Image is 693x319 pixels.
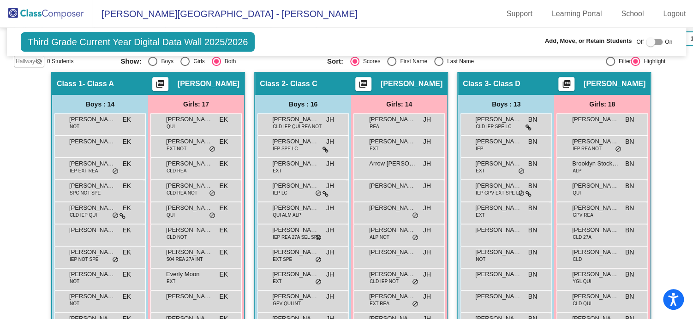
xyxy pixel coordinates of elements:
span: On [665,38,672,46]
span: [PERSON_NAME] [369,225,415,235]
span: Class 3 [463,79,489,89]
a: Support [499,6,540,21]
span: do_not_disturb_alt [615,146,621,153]
span: Show: [120,57,141,65]
span: EK [219,203,228,213]
span: EK [122,248,131,257]
span: BN [528,203,537,213]
span: [PERSON_NAME] [572,203,618,213]
span: BN [625,137,634,147]
span: EK [219,159,228,169]
span: [PERSON_NAME] [166,115,212,124]
span: CLD IEP QUI REA NOT [273,123,322,130]
span: [PERSON_NAME] [PERSON_NAME] [475,248,521,257]
span: JH [423,225,431,235]
span: [PERSON_NAME] [166,181,212,190]
span: [PERSON_NAME] [369,115,415,124]
span: do_not_disturb_alt [412,301,418,308]
span: EK [219,292,228,301]
span: BN [528,181,537,191]
span: [PERSON_NAME] [69,292,115,301]
span: Class 2 [260,79,286,89]
span: EXT NOT [167,145,186,152]
span: EK [122,292,131,301]
span: SPC NOT SPE [70,189,101,196]
span: EXT [167,278,175,285]
span: YGL QUI [573,278,591,285]
span: [PERSON_NAME] [572,292,618,301]
a: Learning Portal [544,6,609,21]
span: EXT [273,167,281,174]
span: QUI [167,212,175,219]
span: [PERSON_NAME] [272,270,318,279]
span: JH [326,159,334,169]
span: [PERSON_NAME] [272,181,318,190]
div: Boys : 14 [52,95,148,113]
span: - Class D [489,79,520,89]
span: EK [122,159,131,169]
button: Print Students Details [152,77,168,91]
span: [PERSON_NAME] [272,159,318,168]
mat-icon: picture_as_pdf [561,79,572,92]
span: NOT [70,300,79,307]
span: do_not_disturb_alt [412,278,418,286]
div: First Name [396,57,427,65]
div: Both [221,57,236,65]
span: BN [528,248,537,257]
span: [PERSON_NAME] [369,248,415,257]
span: [PERSON_NAME] [272,292,318,301]
span: EK [122,115,131,124]
button: Print Students Details [355,77,371,91]
span: [PERSON_NAME] [PERSON_NAME] [369,270,415,279]
span: JH [326,137,334,147]
span: do_not_disturb_alt [518,190,525,197]
span: REA [370,123,379,130]
span: JH [423,270,431,279]
span: CLD REA NOT [167,189,197,196]
span: EK [122,137,131,147]
span: Sort: [327,57,343,65]
span: EK [219,225,228,235]
div: Scores [359,57,380,65]
div: Girls: 17 [148,95,244,113]
span: JH [423,248,431,257]
span: EXT [476,212,484,219]
div: Girls: 18 [554,95,650,113]
span: [PERSON_NAME] [69,270,115,279]
span: [PERSON_NAME] [69,203,115,213]
span: do_not_disturb_alt [518,168,525,175]
span: [PERSON_NAME] [272,115,318,124]
span: EK [122,181,131,191]
span: [PERSON_NAME] [369,137,415,146]
span: JH [326,225,334,235]
span: JH [326,292,334,301]
span: BN [625,115,634,124]
span: Brooklyn Stockton [572,159,618,168]
span: EXT [370,145,378,152]
span: JH [423,203,431,213]
span: JH [423,181,431,191]
span: [PERSON_NAME] [572,225,618,235]
span: [PERSON_NAME] [272,203,318,213]
mat-radio-group: Select an option [120,57,320,66]
span: [PERSON_NAME] [572,248,618,257]
span: IEP REA NOT [573,145,602,152]
span: [PERSON_NAME] [475,225,521,235]
span: BN [528,270,537,279]
span: JH [423,115,431,124]
span: CLD IEP SPE LC [476,123,511,130]
span: [PERSON_NAME] [166,203,212,213]
span: [PERSON_NAME] [166,225,212,235]
span: BN [625,159,634,169]
span: [PERSON_NAME] [369,181,415,190]
mat-radio-group: Select an option [327,57,527,66]
div: Highlight [640,57,665,65]
span: 504 REA 27A INT [167,256,203,263]
span: - Class A [83,79,114,89]
span: [PERSON_NAME] [475,292,521,301]
span: EK [122,203,131,213]
span: NOT [70,278,79,285]
button: Print Students Details [558,77,574,91]
span: Third Grade Current Year Digital Data Wall 2025/2026 [21,32,255,52]
span: [PERSON_NAME] [166,248,212,257]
